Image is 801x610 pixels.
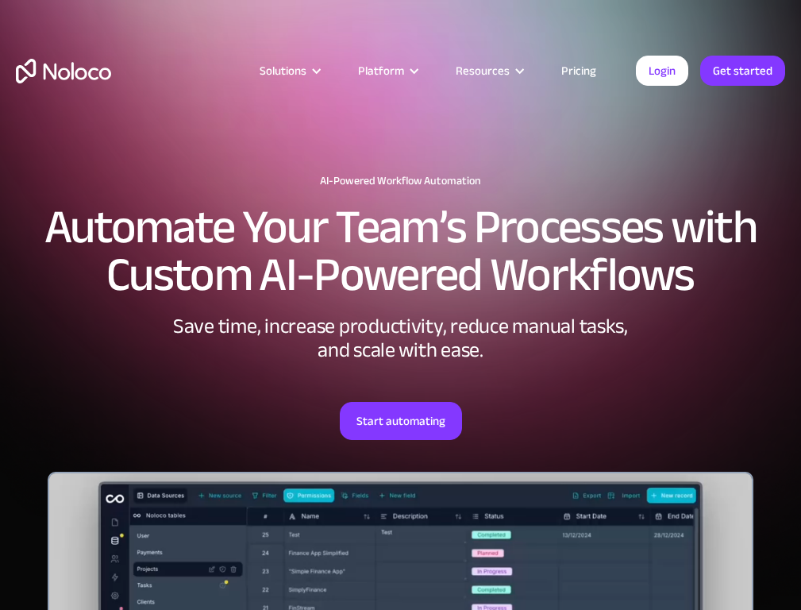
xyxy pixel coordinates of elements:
a: Get started [700,56,785,86]
a: home [16,59,111,83]
div: Solutions [240,60,338,81]
div: Resources [456,60,510,81]
a: Pricing [541,60,616,81]
a: Login [636,56,688,86]
a: Start automating [340,402,462,440]
div: Solutions [260,60,306,81]
div: Resources [436,60,541,81]
div: Platform [358,60,404,81]
h1: AI-Powered Workflow Automation [16,175,785,187]
h2: Automate Your Team’s Processes with Custom AI-Powered Workflows [16,203,785,299]
div: Platform [338,60,436,81]
div: Save time, increase productivity, reduce manual tasks, and scale with ease. [163,315,639,362]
